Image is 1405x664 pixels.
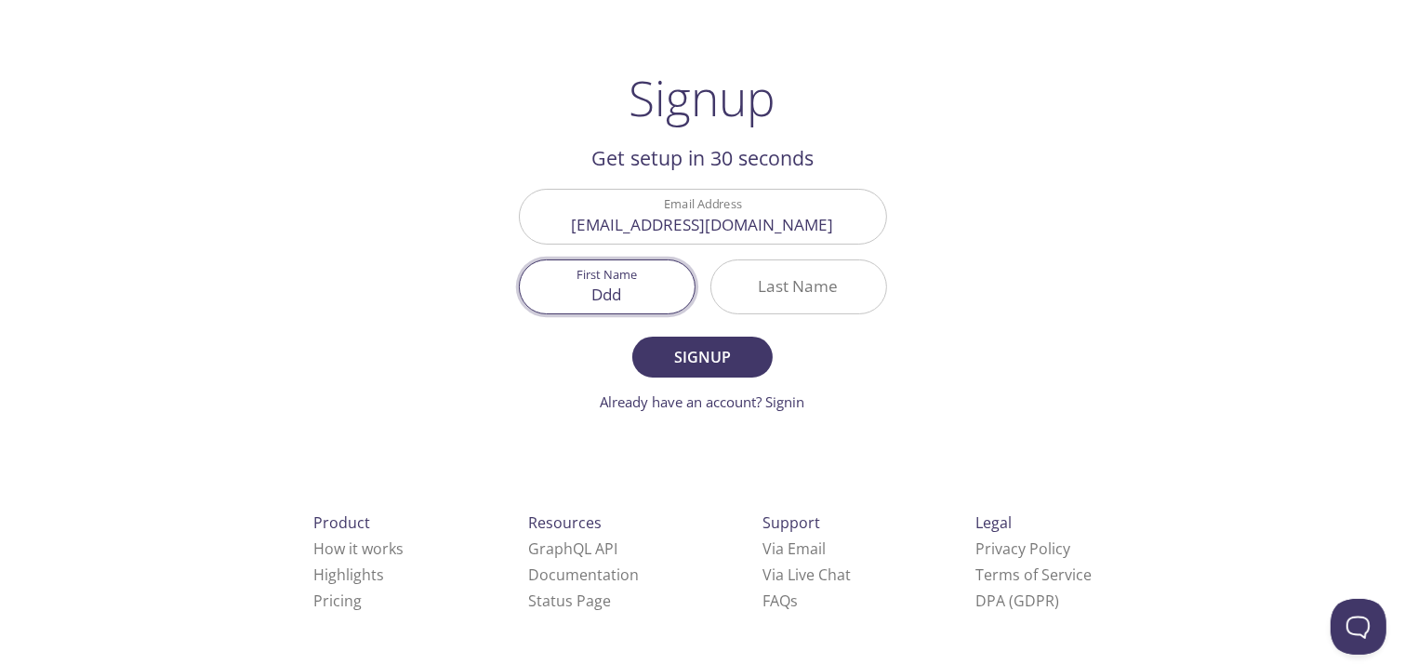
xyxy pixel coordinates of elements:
[790,591,798,611] span: s
[528,591,611,611] a: Status Page
[632,337,772,378] button: Signup
[528,512,602,533] span: Resources
[313,591,362,611] a: Pricing
[528,538,617,559] a: GraphQL API
[975,591,1059,611] a: DPA (GDPR)
[762,564,851,585] a: Via Live Chat
[653,344,751,370] span: Signup
[528,564,639,585] a: Documentation
[630,70,776,126] h1: Signup
[762,538,826,559] a: Via Email
[975,564,1092,585] a: Terms of Service
[519,142,887,174] h2: Get setup in 30 seconds
[313,512,370,533] span: Product
[1331,599,1386,655] iframe: Help Scout Beacon - Open
[975,538,1070,559] a: Privacy Policy
[762,591,798,611] a: FAQ
[313,564,384,585] a: Highlights
[975,512,1012,533] span: Legal
[601,392,805,411] a: Already have an account? Signin
[313,538,404,559] a: How it works
[762,512,820,533] span: Support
